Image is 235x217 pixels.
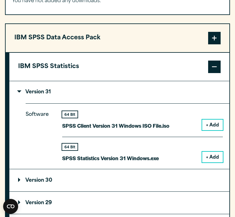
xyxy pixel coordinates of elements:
[18,200,52,205] p: Version 29
[9,81,229,103] summary: Version 31
[3,199,18,214] button: Open CMP widget
[62,121,169,130] p: SPSS Client Version 31 Windows ISO File.iso
[18,178,52,183] p: Version 30
[26,110,54,157] p: Software
[62,111,77,118] div: 64 Bit
[9,169,229,191] summary: Version 30
[202,120,223,130] button: + Add
[62,144,77,150] div: 64 Bit
[6,24,229,52] button: IBM SPSS Data Access Pack
[62,154,159,163] p: SPSS Statistics Version 31 Windows.exe
[18,90,51,95] p: Version 31
[9,53,229,81] button: IBM SPSS Statistics
[9,192,229,214] summary: Version 29
[202,152,223,162] button: + Add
